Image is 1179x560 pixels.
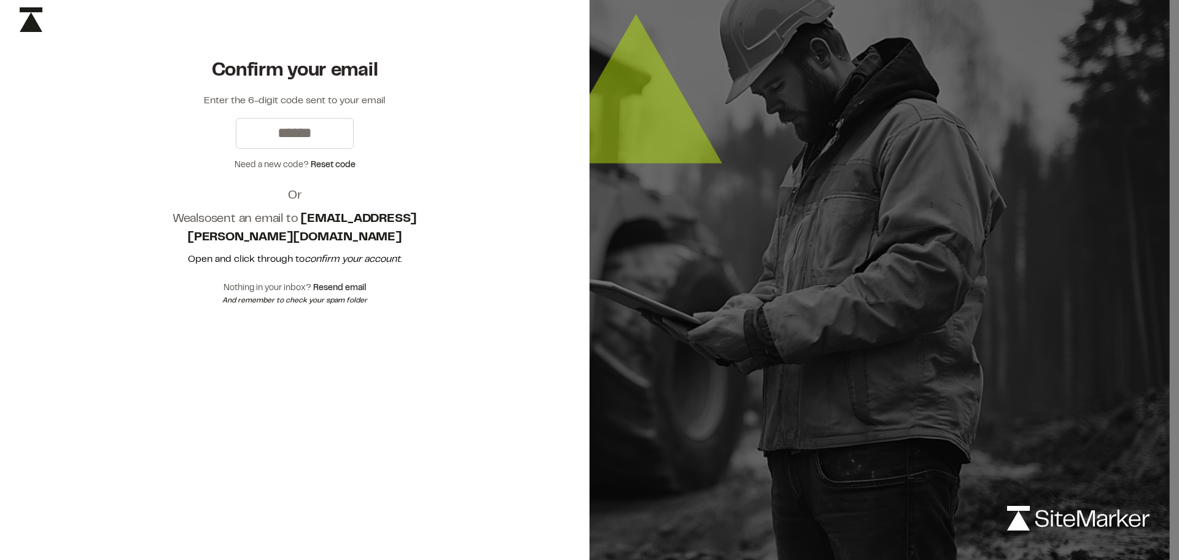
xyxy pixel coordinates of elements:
[157,210,432,247] h1: We also sent an email to
[157,282,432,295] div: Nothing in your inbox?
[157,252,432,267] p: Open and click through to .
[311,159,356,172] button: Reset code
[313,282,366,295] button: Resend email
[20,7,42,32] img: icon-black-rebrand.svg
[187,214,417,243] strong: [EMAIL_ADDRESS][PERSON_NAME][DOMAIN_NAME]
[157,295,432,306] div: And remember to check your spam folder
[305,255,400,264] em: confirm your account
[157,59,432,84] h1: Confirm your email
[157,93,432,108] p: Enter the 6-digit code sent to your email
[1007,506,1150,530] img: logo-white-rebrand.svg
[157,187,432,205] h2: Or
[157,159,432,172] div: Need a new code?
